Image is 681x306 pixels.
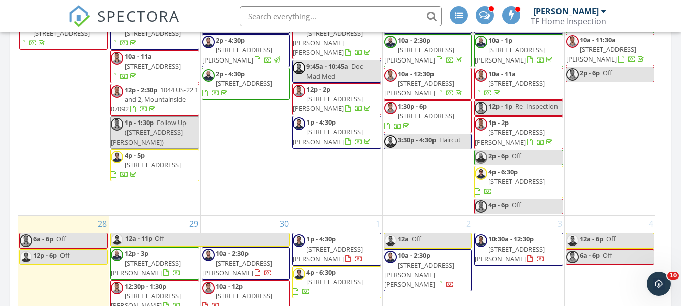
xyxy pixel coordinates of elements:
a: 10a - 2:30p [STREET_ADDRESS][PERSON_NAME] [384,36,464,64]
a: 10a - 11:30a [STREET_ADDRESS][PERSON_NAME] [566,34,654,67]
span: 12a - 11p [125,233,153,246]
img: img_6005.jpeg [475,102,487,114]
span: [STREET_ADDRESS][PERSON_NAME] [475,128,545,146]
span: 4p - 5p [125,151,145,160]
a: 12p - 3p [STREET_ADDRESS][PERSON_NAME] [110,247,199,280]
span: Off [56,234,66,243]
img: img_6012.jpeg [475,167,487,180]
img: img_6005.jpeg [293,85,305,97]
span: [STREET_ADDRESS][PERSON_NAME] [475,244,545,263]
img: img_6005.jpeg [475,200,487,213]
a: 1:30p - 6p [STREET_ADDRESS] [384,102,454,130]
a: 1p - 4:30p [STREET_ADDRESS][PERSON_NAME] [292,116,381,149]
span: Off [603,251,612,260]
span: 1p - 1:30p [125,118,154,127]
span: Off [512,200,521,209]
span: [STREET_ADDRESS][PERSON_NAME] [384,79,454,97]
img: img_6005.jpeg [20,234,32,247]
span: 12p - 3p [125,249,148,258]
a: 2p - 4:30p [STREET_ADDRESS] [202,69,272,97]
span: 1:30p - 6p [398,102,427,111]
a: 4p - 5p [STREET_ADDRESS] [111,151,181,179]
span: Off [512,151,521,160]
span: [STREET_ADDRESS][PERSON_NAME] [475,45,545,64]
img: img_5984.jpeg [293,62,305,74]
span: 4p - 6:30p [306,268,336,277]
span: [STREET_ADDRESS] [306,277,363,286]
a: 2p - 4:30p [STREET_ADDRESS][PERSON_NAME] [202,36,282,64]
span: 10:30a - 12:30p [488,234,534,243]
span: 3:30p - 4:30p [398,135,436,144]
img: img_6005.jpeg [475,118,487,131]
img: img_6005.jpeg [111,52,123,65]
img: img_5984.jpeg [202,249,215,261]
span: Off [606,234,616,243]
span: SPECTORA [97,5,180,26]
a: 10:30a - 12:30p [STREET_ADDRESS][PERSON_NAME] [475,234,545,263]
img: img_6005.jpeg [566,68,579,81]
span: 10a - 2:30p [398,251,430,260]
a: 12p - 2p [STREET_ADDRESS][PERSON_NAME] [292,83,381,116]
input: Search everything... [240,6,442,26]
span: 12a [398,234,409,243]
a: Go to September 29, 2025 [187,216,200,232]
span: [STREET_ADDRESS] [216,79,272,88]
span: [STREET_ADDRESS][PERSON_NAME] [293,127,363,146]
a: Go to October 4, 2025 [647,216,655,232]
a: 1p - 2p [STREET_ADDRESS][PERSON_NAME] [474,116,563,149]
iframe: Intercom live chat [647,272,671,296]
a: 1p - 4:30p [STREET_ADDRESS][PERSON_NAME] [293,117,373,146]
a: 10a - 11a [STREET_ADDRESS] [475,69,545,97]
span: 10a - 11a [125,52,152,61]
a: 4p - 6:30p [STREET_ADDRESS] [293,268,363,296]
span: 12p - 2:30p [125,85,157,94]
span: [STREET_ADDRESS][PERSON_NAME][PERSON_NAME] [384,261,454,289]
span: 12p - 6p [33,251,57,260]
span: 2p - 6p [580,68,600,77]
a: Go to September 30, 2025 [278,216,291,232]
span: 10a - 1p [488,36,512,45]
img: img_5984.jpeg [293,234,305,247]
a: 10a - 11a [STREET_ADDRESS] [110,50,199,83]
a: 4p - 6:30p [STREET_ADDRESS] [474,166,563,199]
span: 10 [667,272,679,280]
img: img_6005.jpeg [384,102,397,114]
a: 12p - 2p [STREET_ADDRESS][PERSON_NAME] [293,85,373,113]
a: 10a - 2:30p [STREET_ADDRESS][PERSON_NAME][PERSON_NAME] [384,251,454,289]
a: 10a - 1p [STREET_ADDRESS][PERSON_NAME] [475,36,554,64]
span: [STREET_ADDRESS][PERSON_NAME][PERSON_NAME] [293,29,363,57]
a: 10a - 2:30p [STREET_ADDRESS][PERSON_NAME] [384,34,472,67]
span: 12:30p - 1:30p [125,282,166,291]
img: img_6012.jpeg [111,233,123,246]
a: 9:30a - 12p [STREET_ADDRESS][PERSON_NAME][PERSON_NAME] [292,18,381,60]
img: img_6005.jpeg [384,69,397,82]
div: [PERSON_NAME] [533,6,599,16]
a: 10a - 1p [STREET_ADDRESS][PERSON_NAME] [474,34,563,67]
a: 12p - 2:30p 1044 US-22 1 and 2, Mountainside 07092 [111,85,198,113]
span: [STREET_ADDRESS] [488,79,545,88]
span: Doc - Mad Med [306,62,366,80]
a: 10a - 11a [STREET_ADDRESS] [111,52,181,80]
img: img_5984.jpeg [475,234,487,247]
a: 10a - 12:30p [STREET_ADDRESS][PERSON_NAME] [384,69,464,97]
span: 12p - 1p [488,102,512,111]
span: [STREET_ADDRESS] [216,291,272,300]
span: 4p - 6:30p [488,167,518,176]
a: 4p - 5p [STREET_ADDRESS] [110,149,199,182]
span: 2p - 6p [488,151,509,160]
a: 12p - 2:30p 1044 US-22 1 and 2, Mountainside 07092 [110,84,199,116]
a: 10a - 2:30p [STREET_ADDRESS][PERSON_NAME] [202,249,272,277]
img: img_6005.jpeg [475,69,487,82]
a: 4p - 6:30p [STREET_ADDRESS] [475,167,545,196]
a: Go to October 1, 2025 [374,216,382,232]
img: img_5984.jpeg [202,36,215,48]
a: Go to September 28, 2025 [96,216,109,232]
a: 12p - 3p [STREET_ADDRESS][PERSON_NAME] [111,249,181,277]
a: 10a - 11a [STREET_ADDRESS] [474,68,563,100]
a: 10a - 1:30p [STREET_ADDRESS] [20,19,90,47]
span: 10a - 11:30a [580,35,616,44]
span: 10a - 11a [488,69,516,78]
span: 4p - 6p [488,200,509,209]
span: [STREET_ADDRESS] [488,177,545,186]
a: 1p - 2p [STREET_ADDRESS][PERSON_NAME] [475,118,554,146]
